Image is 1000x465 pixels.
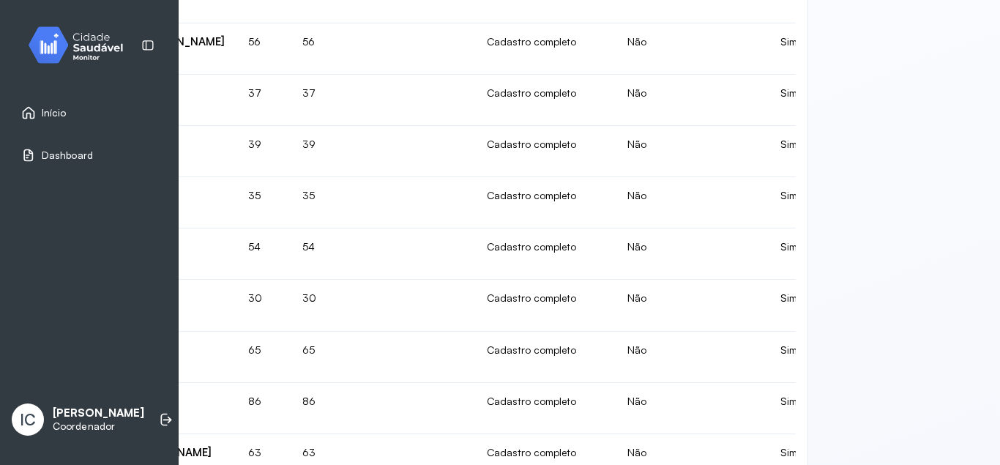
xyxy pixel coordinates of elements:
[769,280,923,331] td: Sim
[21,105,157,120] a: Início
[475,383,616,434] td: Cadastro completo
[475,280,616,331] td: Cadastro completo
[291,383,475,434] td: 86
[616,75,769,126] td: Não
[475,23,616,75] td: Cadastro completo
[475,332,616,383] td: Cadastro completo
[616,228,769,280] td: Não
[616,23,769,75] td: Não
[769,126,923,177] td: Sim
[616,126,769,177] td: Não
[236,383,291,434] td: 86
[291,177,475,228] td: 35
[475,228,616,280] td: Cadastro completo
[236,228,291,280] td: 54
[236,332,291,383] td: 65
[769,383,923,434] td: Sim
[236,23,291,75] td: 56
[20,410,36,429] span: IC
[53,406,144,420] p: [PERSON_NAME]
[291,280,475,331] td: 30
[236,177,291,228] td: 35
[42,149,93,162] span: Dashboard
[616,280,769,331] td: Não
[15,23,147,67] img: monitor.svg
[769,228,923,280] td: Sim
[291,23,475,75] td: 56
[616,177,769,228] td: Não
[291,332,475,383] td: 65
[616,332,769,383] td: Não
[236,126,291,177] td: 39
[769,332,923,383] td: Sim
[236,75,291,126] td: 37
[475,126,616,177] td: Cadastro completo
[616,383,769,434] td: Não
[475,75,616,126] td: Cadastro completo
[291,228,475,280] td: 54
[769,177,923,228] td: Sim
[291,126,475,177] td: 39
[475,177,616,228] td: Cadastro completo
[769,23,923,75] td: Sim
[53,420,144,433] p: Coordenador
[236,280,291,331] td: 30
[291,75,475,126] td: 37
[769,75,923,126] td: Sim
[21,148,157,163] a: Dashboard
[42,107,67,119] span: Início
